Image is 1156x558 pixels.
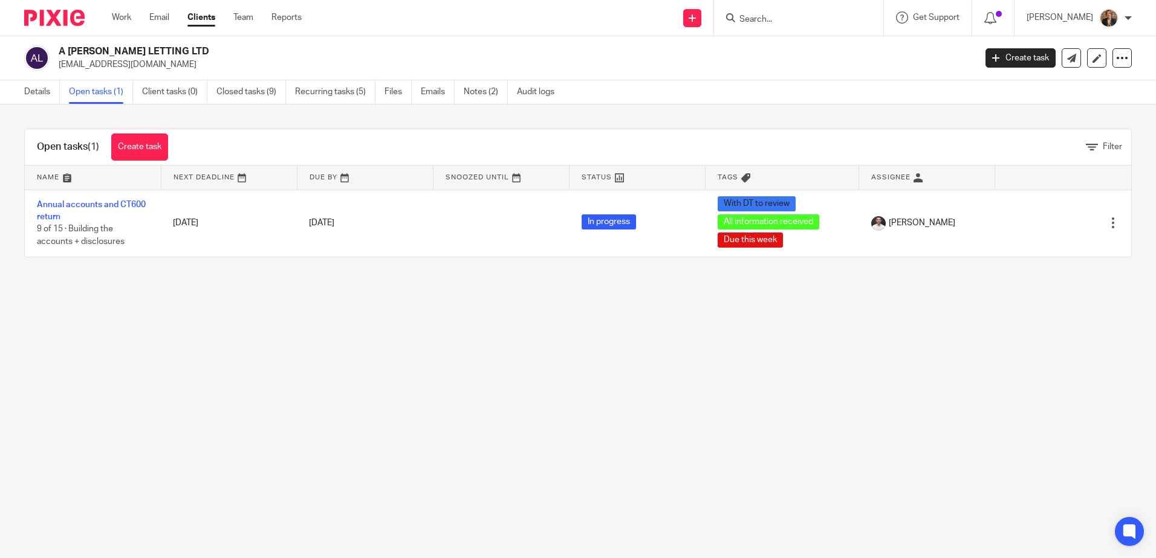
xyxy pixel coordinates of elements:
span: Status [582,174,612,181]
span: [DATE] [309,219,334,227]
a: Create task [111,133,168,161]
a: Recurring tasks (5) [295,80,375,104]
a: Work [112,11,131,24]
a: Clients [187,11,215,24]
img: WhatsApp%20Image%202025-04-23%20at%2010.20.30_16e186ec.jpg [1099,8,1119,28]
a: Create task [986,48,1056,68]
span: Due this week [718,232,783,248]
a: Open tasks (1) [69,80,133,104]
span: In progress [582,214,636,229]
a: Files [385,80,412,104]
span: (1) [88,142,99,152]
a: Details [24,80,60,104]
a: Email [149,11,169,24]
a: Notes (2) [464,80,508,104]
h1: Open tasks [37,141,99,153]
span: Filter [1103,143,1122,151]
a: Team [233,11,253,24]
img: dom%20slack.jpg [871,216,886,231]
a: Emails [421,80,455,104]
span: 9 of 15 · Building the accounts + disclosures [37,225,125,246]
p: [EMAIL_ADDRESS][DOMAIN_NAME] [59,59,967,71]
h2: A [PERSON_NAME] LETTING LTD [59,45,785,58]
a: Client tasks (0) [142,80,207,104]
span: With DT to review [718,196,796,211]
span: Tags [718,174,738,181]
td: [DATE] [161,190,297,257]
input: Search [738,14,847,25]
span: [PERSON_NAME] [889,217,955,229]
a: Closed tasks (9) [216,80,286,104]
img: svg%3E [24,45,50,71]
a: Audit logs [517,80,563,104]
span: Snoozed Until [446,174,509,181]
a: Reports [271,11,302,24]
span: Get Support [913,13,960,22]
a: Annual accounts and CT600 return [37,200,146,221]
img: Pixie [24,10,85,26]
span: All information received [718,214,819,229]
p: [PERSON_NAME] [1027,11,1093,24]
